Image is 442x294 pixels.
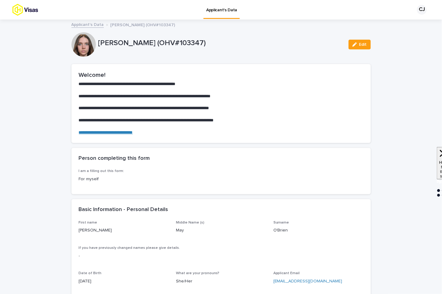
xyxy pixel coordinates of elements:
p: She/Her [176,278,266,285]
button: Edit [349,40,371,49]
p: May [176,227,266,234]
p: O'Brien [273,227,363,234]
img: tx8HrbJQv2PFQx4TXEq5 [12,4,60,16]
span: Date of Birth [79,271,102,275]
p: [PERSON_NAME] [79,227,169,234]
h2: Person completing this form [79,155,150,162]
p: [DATE] [79,278,169,285]
span: Edit [359,42,367,47]
span: Applicant Email [273,271,300,275]
div: CJ [417,5,427,15]
span: If you have previously changed names please give details. [79,246,180,250]
span: Surname [273,221,289,224]
span: I am a filling out this form: [79,169,124,173]
p: For myself [79,176,169,182]
p: - [79,253,363,259]
a: [EMAIL_ADDRESS][DOMAIN_NAME] [273,279,342,283]
p: [PERSON_NAME] (OHV#103347) [111,21,175,28]
span: First name [79,221,97,224]
h2: Basic Information - Personal Details [79,206,168,213]
span: Middle Name (s) [176,221,204,224]
a: Applicant's Data [71,21,104,28]
p: [PERSON_NAME] (OHV#103347) [98,39,344,48]
span: What are your pronouns? [176,271,219,275]
h2: Welcome! [79,71,363,79]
